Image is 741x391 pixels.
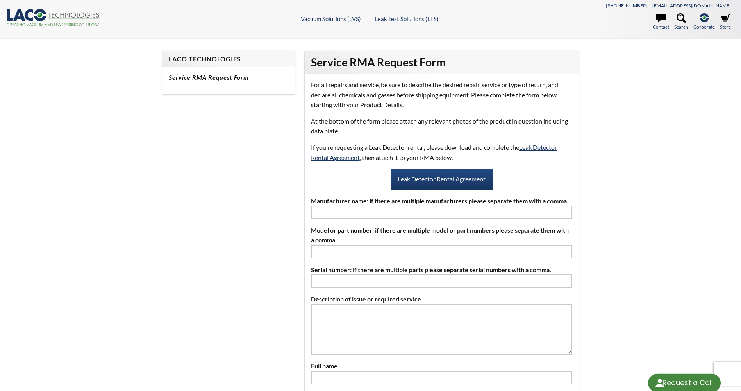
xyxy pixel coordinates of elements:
[375,15,439,22] a: Leak Test Solutions (LTS)
[654,377,666,389] img: round button
[674,13,688,30] a: Search
[606,3,648,9] a: [PHONE_NUMBER]
[693,23,715,30] span: Corporate
[311,196,572,206] label: Manufacturer name: if there are multiple manufacturers please separate them with a comma.
[311,116,572,136] p: At the bottom of the form please attach any relevant photos of the product in question including ...
[311,80,572,110] p: For all repairs and service, be sure to describe the desired repair, service or type of return, a...
[720,13,731,30] a: Store
[652,3,731,9] a: [EMAIL_ADDRESS][DOMAIN_NAME]
[311,143,557,161] a: Leak Detector Rental Agreement
[169,74,288,82] h5: Service RMA Request Form
[311,361,572,371] label: Full name
[311,142,572,162] p: If you're requesting a Leak Detector rental, please download and complete the , then attach it to...
[653,13,669,30] a: Contact
[311,294,572,304] label: Description of issue or required service
[301,15,361,22] a: Vacuum Solutions (LVS)
[391,169,493,190] a: Leak Detector Rental Agreement
[311,265,572,275] label: Serial number: if there are multiple parts please separate serial numbers with a comma.
[169,55,288,63] h4: LACO Technologies
[311,225,572,245] label: Model or part number: if there are multiple model or part numbers please separate them with a comma.
[311,55,572,70] h2: Service RMA Request Form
